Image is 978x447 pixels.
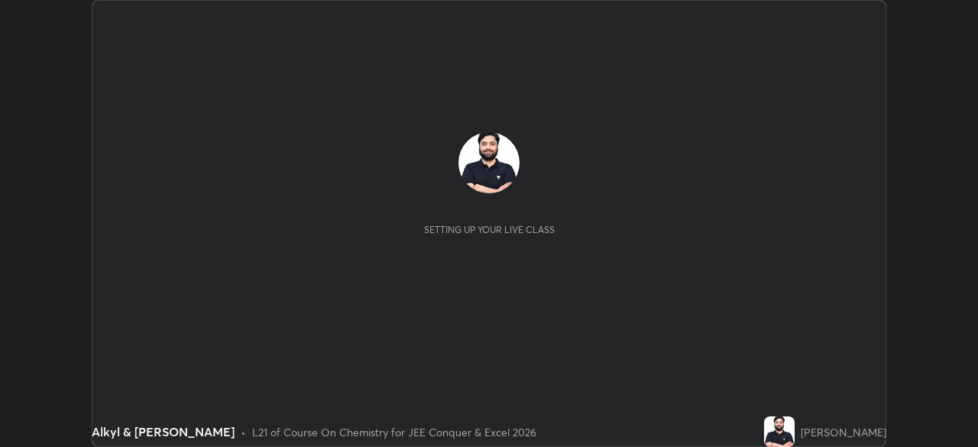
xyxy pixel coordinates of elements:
div: [PERSON_NAME] [801,424,886,440]
img: f16150f93396451290561ee68e23d37e.jpg [458,132,520,193]
img: f16150f93396451290561ee68e23d37e.jpg [764,416,795,447]
div: Alkyl & [PERSON_NAME] [92,423,235,441]
div: Setting up your live class [424,224,555,235]
div: • [241,424,246,440]
div: L21 of Course On Chemistry for JEE Conquer & Excel 2026 [252,424,536,440]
